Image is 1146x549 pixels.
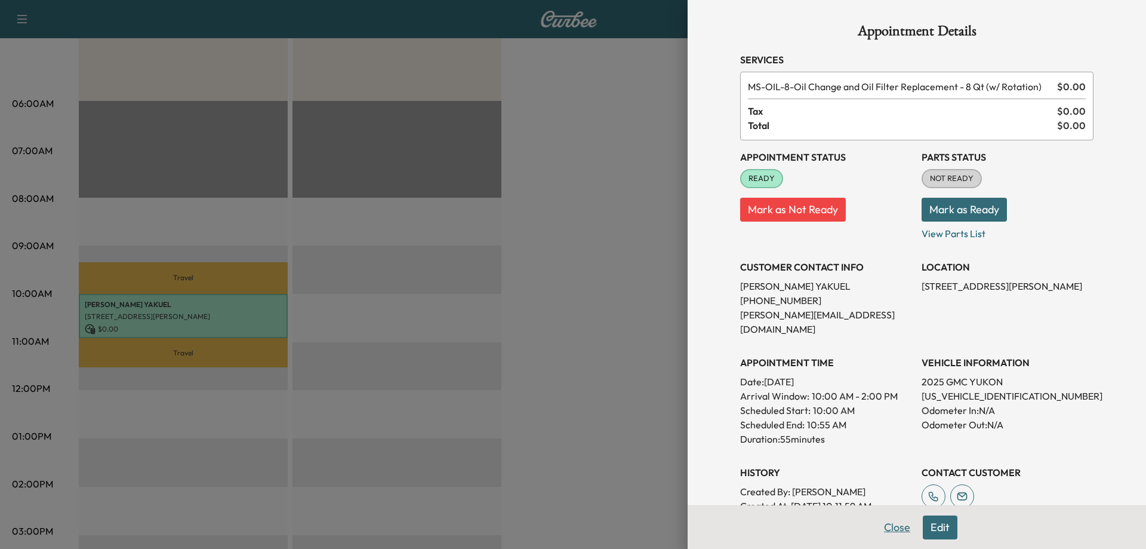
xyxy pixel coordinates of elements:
[741,173,782,185] span: READY
[740,403,811,418] p: Scheduled Start:
[740,279,912,293] p: [PERSON_NAME] YAKUEL
[922,260,1093,274] h3: LOCATION
[922,403,1093,418] p: Odometer In: N/A
[740,418,805,432] p: Scheduled End:
[922,375,1093,389] p: 2025 GMC YUKON
[922,355,1093,370] h3: VEHICLE INFORMATION
[740,499,912,513] p: Created At : [DATE] 10:11:59 AM
[740,389,912,403] p: Arrival Window:
[740,465,912,480] h3: History
[740,308,912,336] p: [PERSON_NAME][EMAIL_ADDRESS][DOMAIN_NAME]
[807,418,846,432] p: 10:55 AM
[922,222,1093,241] p: View Parts List
[748,104,1057,118] span: Tax
[922,465,1093,480] h3: CONTACT CUSTOMER
[923,516,957,539] button: Edit
[740,375,912,389] p: Date: [DATE]
[740,53,1093,67] h3: Services
[740,150,912,164] h3: Appointment Status
[1057,79,1086,94] span: $ 0.00
[740,355,912,370] h3: APPOINTMENT TIME
[740,484,912,499] p: Created By : [PERSON_NAME]
[813,403,855,418] p: 10:00 AM
[740,260,912,274] h3: CUSTOMER CONTACT INFO
[923,173,981,185] span: NOT READY
[922,418,1093,432] p: Odometer Out: N/A
[922,150,1093,164] h3: Parts Status
[748,118,1057,133] span: Total
[1057,118,1086,133] span: $ 0.00
[748,79,1052,94] span: Oil Change and Oil Filter Replacement - 8 Qt (w/ Rotation)
[740,432,912,446] p: Duration: 55 minutes
[740,198,846,222] button: Mark as Not Ready
[922,198,1007,222] button: Mark as Ready
[1057,104,1086,118] span: $ 0.00
[922,279,1093,293] p: [STREET_ADDRESS][PERSON_NAME]
[876,516,918,539] button: Close
[740,293,912,308] p: [PHONE_NUMBER]
[740,24,1093,43] h1: Appointment Details
[812,389,898,403] span: 10:00 AM - 2:00 PM
[922,389,1093,403] p: [US_VEHICLE_IDENTIFICATION_NUMBER]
